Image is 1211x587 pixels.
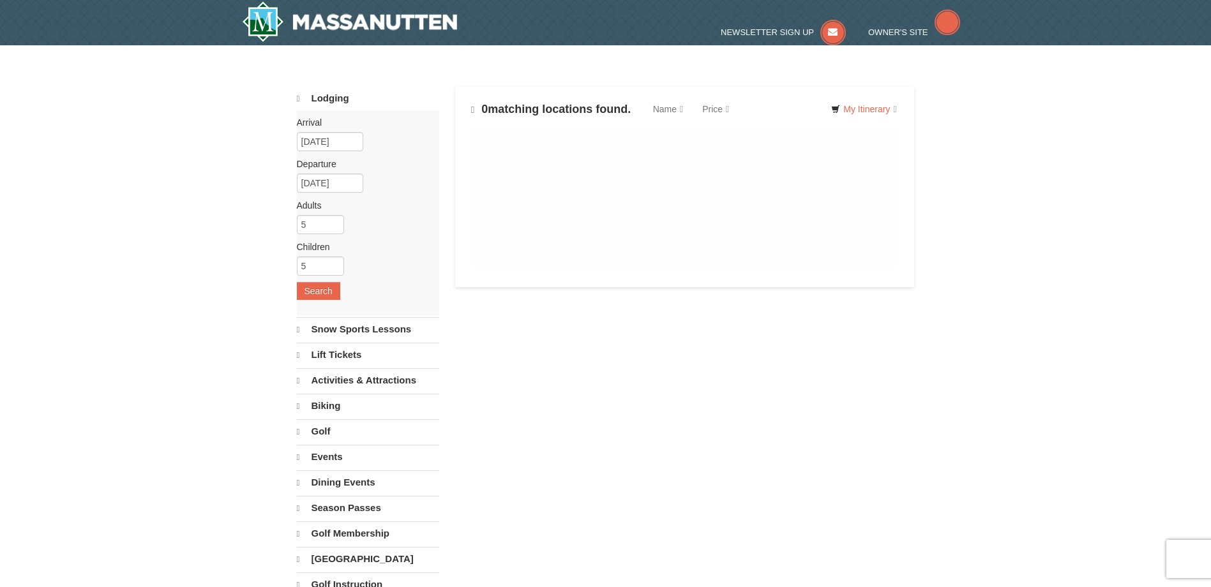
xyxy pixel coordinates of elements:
button: Search [297,282,340,300]
img: Massanutten Resort Logo [242,1,458,42]
label: Children [297,241,430,253]
a: Lift Tickets [297,343,439,367]
a: [GEOGRAPHIC_DATA] [297,547,439,571]
a: Season Passes [297,496,439,520]
a: Owner's Site [868,27,960,37]
a: Price [693,96,739,122]
a: Newsletter Sign Up [721,27,846,37]
a: My Itinerary [823,100,905,119]
div: Due to the dates selected or number of guests in your party we are not showing availability for y... [471,129,899,268]
a: Massanutten Resort [242,1,458,42]
a: Golf [297,419,439,443]
a: Lodging [297,87,439,110]
label: Departure [297,158,430,170]
label: Arrival [297,116,430,129]
a: Name [643,96,693,122]
strong: We are sorry! [481,136,538,146]
a: [EMAIL_ADDRESS][DOMAIN_NAME] [506,251,657,261]
a: Biking [297,394,439,418]
label: Adults [297,199,430,212]
a: Activities & Attractions [297,368,439,392]
span: Newsletter Sign Up [721,27,814,37]
span: Owner's Site [868,27,928,37]
a: Dining Events [297,470,439,494]
a: Events [297,445,439,469]
a: Snow Sports Lessons [297,317,439,341]
a: Golf Membership [297,521,439,546]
